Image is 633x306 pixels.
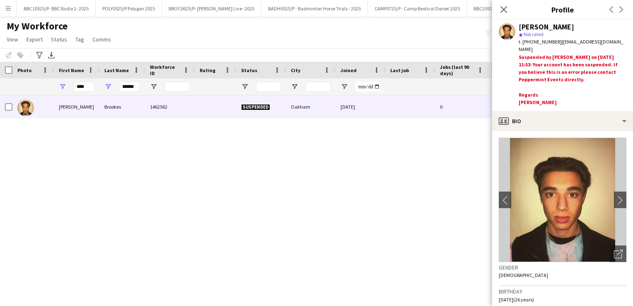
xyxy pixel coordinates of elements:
[256,82,281,92] input: Status Filter Input
[72,34,87,45] a: Tag
[48,34,70,45] a: Status
[7,36,18,43] span: View
[499,272,548,278] span: [DEMOGRAPHIC_DATA]
[336,95,385,118] div: [DATE]
[200,67,215,73] span: Rating
[17,100,34,116] img: Alex Brookes
[89,34,114,45] a: Comms
[241,83,249,90] button: Open Filter Menu
[499,288,626,295] h3: Birthday
[524,31,544,37] span: Not rated
[286,95,336,118] div: Oakham
[59,67,84,73] span: First Name
[261,0,368,17] button: BADH0525/P - Badminton Horse Trials - 2025
[519,39,562,45] span: t. [PHONE_NUMBER]
[34,50,44,60] app-action-btn: Advanced filters
[7,20,68,32] span: My Workforce
[467,0,547,17] button: BBC20925/P- BBC RADIO 2- 2025
[162,0,261,17] button: BROC0625/P- [PERSON_NAME] Live- 2025
[291,67,300,73] span: City
[440,64,474,76] span: Jobs (last 90 days)
[150,64,180,76] span: Workforce ID
[341,83,348,90] button: Open Filter Menu
[492,111,633,131] div: Bio
[46,50,56,60] app-action-btn: Export XLSX
[104,83,112,90] button: Open Filter Menu
[3,34,22,45] a: View
[499,296,534,303] span: [DATE] (26 years)
[150,83,157,90] button: Open Filter Menu
[390,67,409,73] span: Last job
[17,67,31,73] span: Photo
[519,39,623,52] span: | [EMAIL_ADDRESS][DOMAIN_NAME]
[92,36,111,43] span: Comms
[499,138,626,262] img: Crew avatar or photo
[119,82,140,92] input: Last Name Filter Input
[499,264,626,271] h3: Gender
[291,83,298,90] button: Open Filter Menu
[145,95,195,118] div: 1462562
[17,0,96,17] button: BBC10525/P- BBC Radio 1- 2025
[165,82,190,92] input: Workforce ID Filter Input
[519,53,626,108] div: Suspended by [PERSON_NAME] on [DATE] 11:53: Your account has been suspended. If you believe this ...
[96,0,162,17] button: POLY0525/P Polygon 2025
[75,36,84,43] span: Tag
[241,104,270,110] span: Suspended
[492,4,633,15] h3: Profile
[368,0,467,17] button: CAMP0725/P - Camp Bestival Dorset 2025
[74,82,94,92] input: First Name Filter Input
[241,67,257,73] span: Status
[104,67,129,73] span: Last Name
[51,36,67,43] span: Status
[610,245,626,262] div: Open photos pop-in
[27,36,43,43] span: Export
[59,83,66,90] button: Open Filter Menu
[519,23,574,31] div: [PERSON_NAME]
[355,82,380,92] input: Joined Filter Input
[435,95,489,118] div: 0
[99,95,145,118] div: Brookes
[341,67,357,73] span: Joined
[306,82,331,92] input: City Filter Input
[23,34,46,45] a: Export
[54,95,99,118] div: [PERSON_NAME]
